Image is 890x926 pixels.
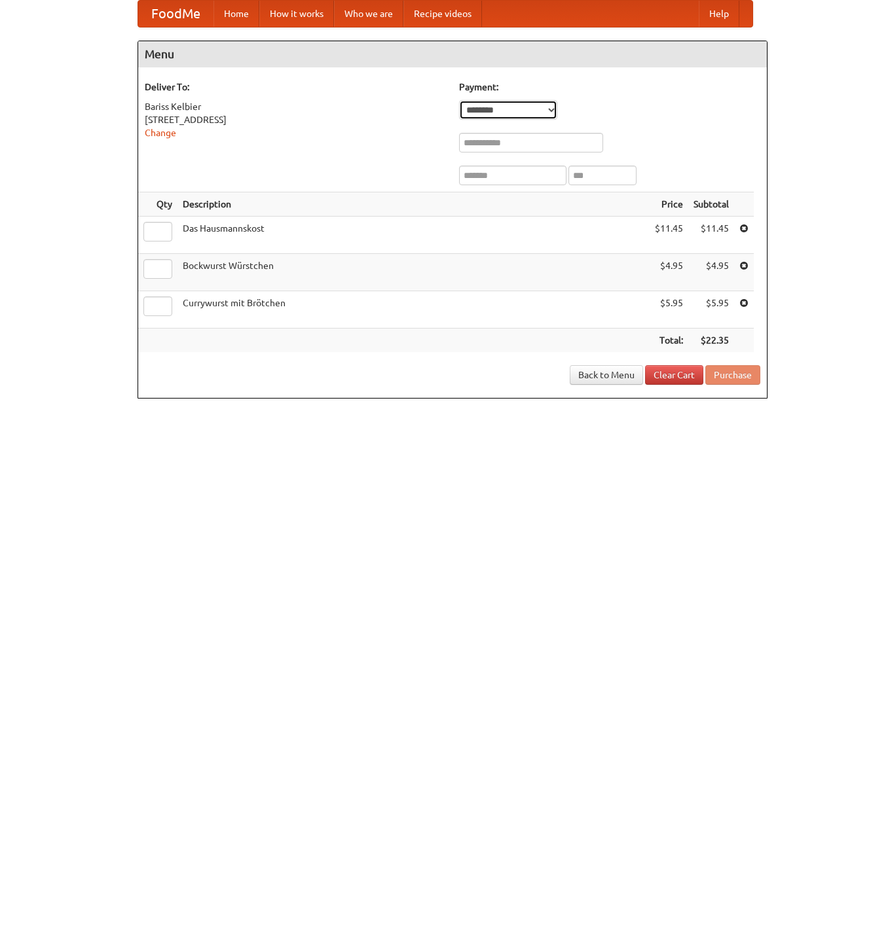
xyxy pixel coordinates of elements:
div: [STREET_ADDRESS] [145,113,446,126]
div: Bariss Kelbier [145,100,446,113]
a: FoodMe [138,1,213,27]
a: Recipe videos [403,1,482,27]
td: $5.95 [688,291,734,329]
th: Price [650,192,688,217]
td: $5.95 [650,291,688,329]
button: Purchase [705,365,760,385]
th: $22.35 [688,329,734,353]
td: Currywurst mit Brötchen [177,291,650,329]
a: How it works [259,1,334,27]
a: Change [145,128,176,138]
a: Clear Cart [645,365,703,385]
td: $4.95 [650,254,688,291]
th: Subtotal [688,192,734,217]
h4: Menu [138,41,767,67]
a: Who we are [334,1,403,27]
a: Back to Menu [570,365,643,385]
th: Qty [138,192,177,217]
td: $11.45 [650,217,688,254]
td: $11.45 [688,217,734,254]
th: Description [177,192,650,217]
h5: Payment: [459,80,760,94]
td: $4.95 [688,254,734,291]
a: Help [699,1,739,27]
td: Bockwurst Würstchen [177,254,650,291]
h5: Deliver To: [145,80,446,94]
th: Total: [650,329,688,353]
a: Home [213,1,259,27]
td: Das Hausmannskost [177,217,650,254]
